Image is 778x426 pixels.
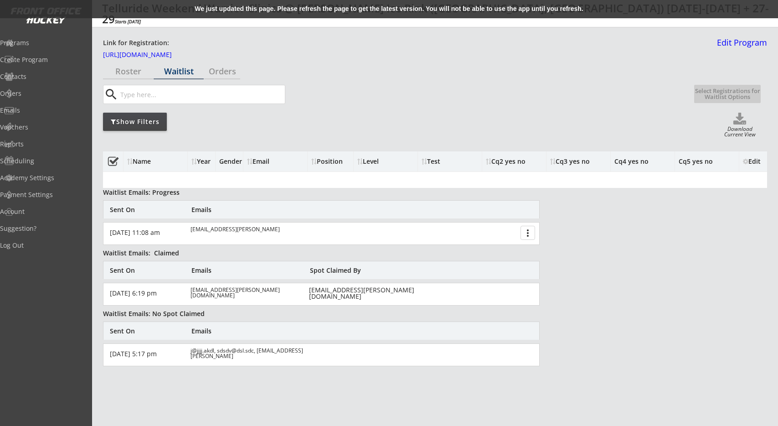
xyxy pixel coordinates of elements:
[103,67,153,75] div: Roster
[310,267,384,274] div: Spot Claimed By
[110,267,184,274] div: Sent On
[357,158,414,165] div: Level
[191,267,266,274] div: Emails
[713,38,767,54] a: Edit Program
[127,158,201,165] div: Name
[110,351,183,357] div: [DATE] 5:17 pm
[247,158,304,165] div: Email
[191,227,307,241] div: [EMAIL_ADDRESS][PERSON_NAME]
[219,158,247,165] div: Gender
[115,18,141,25] em: Starts [DATE]
[103,189,197,196] div: Waitlist Emails: Progress
[103,87,119,102] button: search
[191,207,266,213] div: Emails
[694,85,761,103] button: Select Registrations for Waitlist Options
[103,311,219,317] div: Waitlist Emails: No Spot Claimed
[191,158,214,165] div: Year
[103,38,170,48] div: Link for Registration:
[614,158,649,165] div: Cq4 yes no
[119,85,285,104] input: Type here...
[733,113,747,126] button: Click to download full roster. Your browser settings may try to block it, check your security set...
[204,67,240,75] div: Orders
[103,52,194,62] a: [URL][DOMAIN_NAME]
[486,158,526,165] div: Cq2 yes no
[191,328,266,334] div: Emails
[103,250,219,256] div: Waitlist Emails: Claimed
[191,287,307,301] div: [EMAIL_ADDRESS][PERSON_NAME][DOMAIN_NAME]
[743,158,768,165] div: Edit
[550,158,590,165] div: Cq3 yes no
[110,328,184,334] div: Sent On
[422,158,440,165] div: Test
[102,3,771,25] div: Telluride Weekend Warrior Clinics @ [PERSON_NAME] Ice Rink ([GEOGRAPHIC_DATA], [GEOGRAPHIC_DATA])...
[191,348,307,362] div: j@jjjj.akdl, sdsdv@dsl.sdc, [EMAIL_ADDRESS][PERSON_NAME]
[154,67,204,75] div: Waitlist
[721,126,759,139] div: Download Current View
[311,158,350,165] div: Position
[103,117,167,126] div: Show Filters
[309,287,426,300] div: [EMAIL_ADDRESS][PERSON_NAME][DOMAIN_NAME]
[520,226,535,240] button: more_vert
[110,207,184,213] div: Sent On
[679,158,713,165] div: Cq5 yes no
[110,290,183,296] div: [DATE] 6:19 pm
[110,229,183,236] div: [DATE] 11:08 am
